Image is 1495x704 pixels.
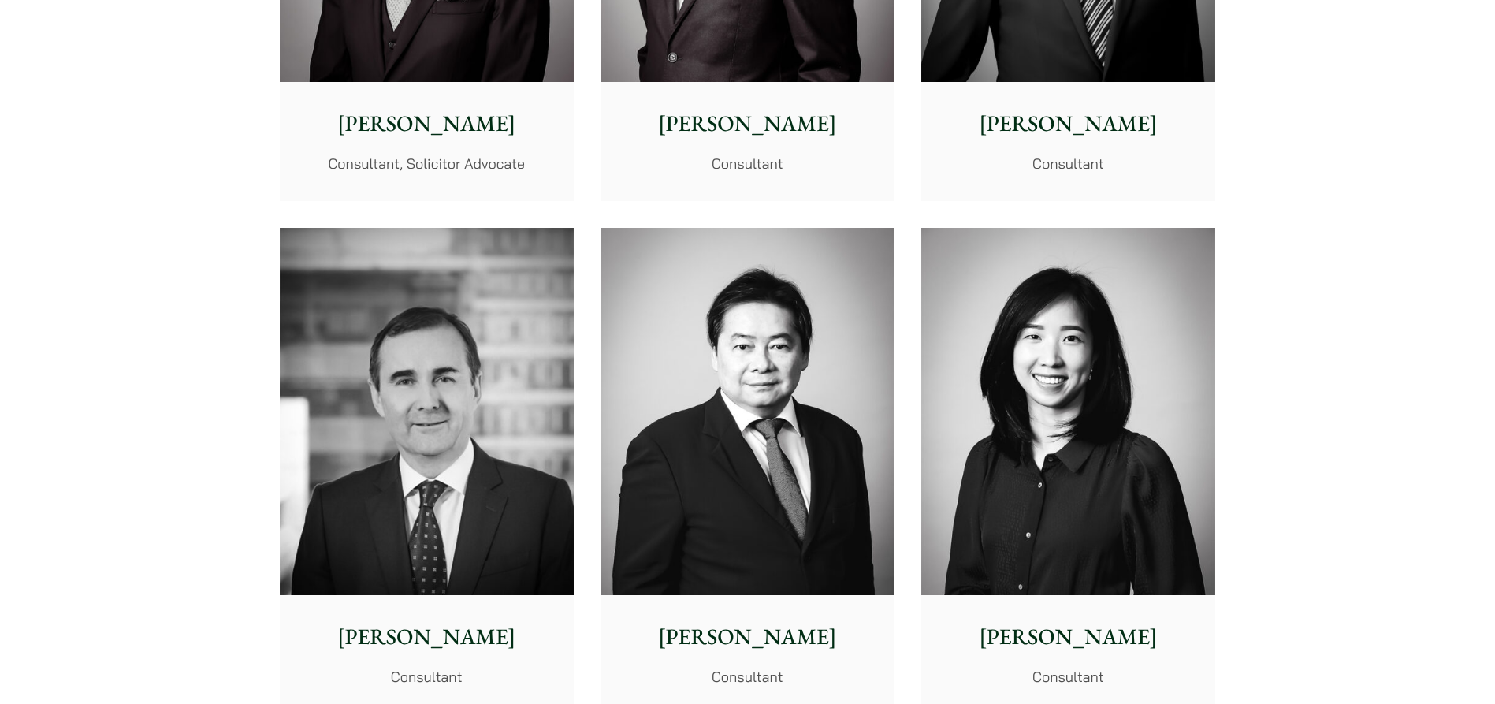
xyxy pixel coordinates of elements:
[613,666,882,687] p: Consultant
[292,620,561,654] p: [PERSON_NAME]
[613,153,882,174] p: Consultant
[292,153,561,174] p: Consultant, Solicitor Advocate
[292,107,561,140] p: [PERSON_NAME]
[934,153,1203,174] p: Consultant
[934,107,1203,140] p: [PERSON_NAME]
[934,666,1203,687] p: Consultant
[934,620,1203,654] p: [PERSON_NAME]
[613,107,882,140] p: [PERSON_NAME]
[613,620,882,654] p: [PERSON_NAME]
[292,666,561,687] p: Consultant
